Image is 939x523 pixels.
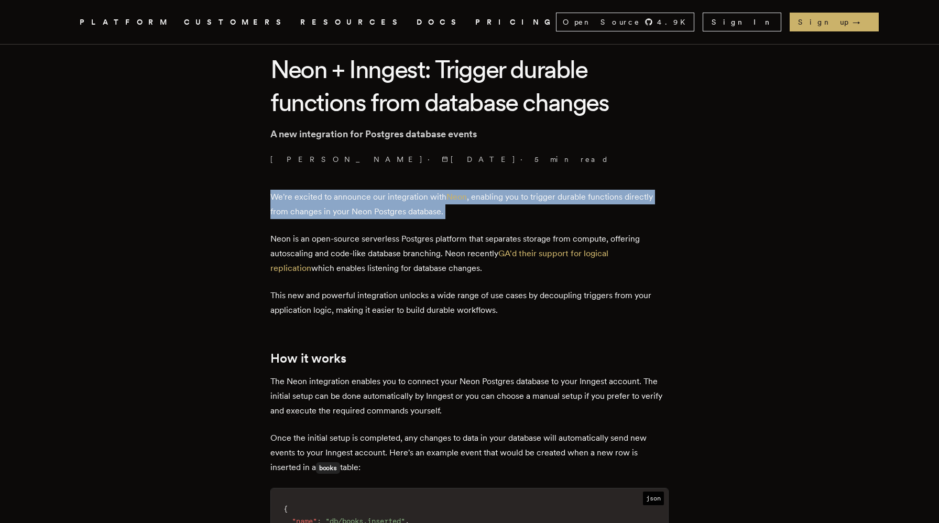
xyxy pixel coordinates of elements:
button: RESOURCES [300,16,404,29]
span: { [283,505,288,513]
span: 4.9 K [657,17,692,27]
a: CUSTOMERS [184,16,288,29]
span: → [853,17,870,27]
span: json [643,492,664,505]
button: PLATFORM [80,16,171,29]
span: 5 min read [534,154,609,165]
span: Open Source [563,17,640,27]
h2: How it works [270,351,669,366]
p: Neon is an open-source serverless Postgres platform that separates storage from compute, offering... [270,232,669,276]
p: · · [270,154,669,165]
a: Sign In [703,13,781,31]
h1: Neon + Inngest: Trigger durable functions from database changes [270,53,669,118]
p: We're excited to announce our integration with , enabling you to trigger durable functions direct... [270,190,669,219]
a: PRICING [475,16,556,29]
a: DOCS [417,16,463,29]
code: books [316,462,340,474]
p: The Neon integration enables you to connect your Neon Postgres database to your Inngest account. ... [270,374,669,418]
a: GA'd their support for logical replication [270,248,608,273]
p: A new integration for Postgres database events [270,127,669,141]
a: Sign up [790,13,879,31]
p: Once the initial setup is completed, any changes to data in your database will automatically send... [270,431,669,475]
span: [DATE] [442,154,516,165]
a: Neon [446,192,467,202]
p: This new and powerful integration unlocks a wide range of use cases by decoupling triggers from y... [270,288,669,318]
a: [PERSON_NAME] [270,154,423,165]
